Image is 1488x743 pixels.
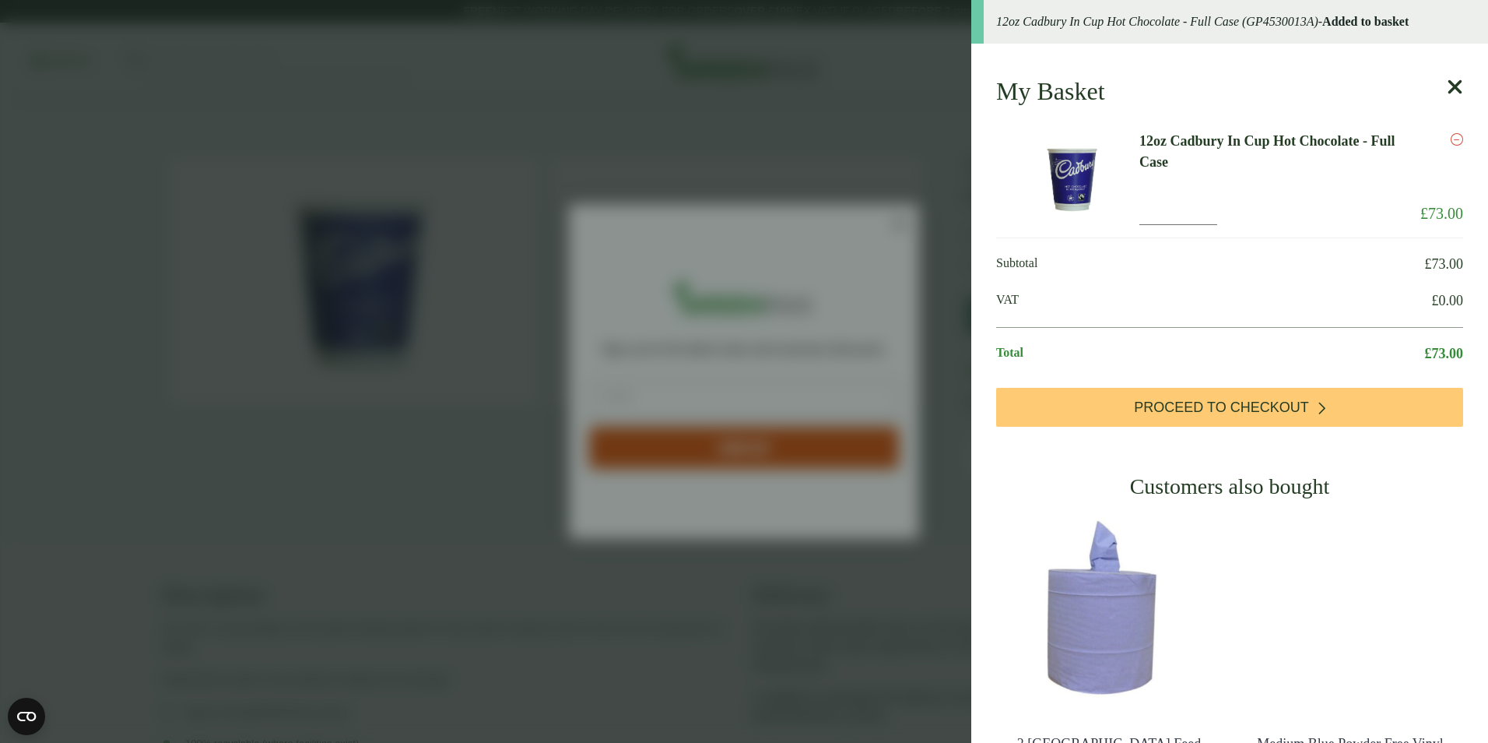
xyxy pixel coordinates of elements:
span: £ [1420,205,1428,222]
bdi: 73.00 [1425,346,1464,361]
span: £ [1425,346,1432,361]
span: £ [1425,256,1432,272]
bdi: 73.00 [1420,205,1463,222]
bdi: 0.00 [1432,293,1464,308]
a: 12oz Cadbury In Cup Hot Chocolate - Full Case [1139,131,1420,173]
button: Open CMP widget [8,698,45,735]
a: Remove this item [1451,131,1463,150]
span: Subtotal [996,254,1425,275]
span: £ [1432,293,1439,308]
span: Proceed to Checkout [1134,400,1308,417]
img: 3630017-2-Ply-Blue-Centre-Feed-104m [996,510,1222,705]
a: Proceed to Checkout [996,388,1463,427]
em: 12oz Cadbury In Cup Hot Chocolate - Full Case (GP4530013A) [996,15,1318,28]
h3: Customers also bought [996,474,1463,500]
img: 12oz Cadbury In Cup Hot Chocolate -Full Case of-0 [999,131,1139,224]
span: Total [996,343,1425,364]
strong: Added to basket [1322,15,1409,28]
span: VAT [996,291,1432,312]
bdi: 73.00 [1425,256,1464,272]
h2: My Basket [996,76,1105,106]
